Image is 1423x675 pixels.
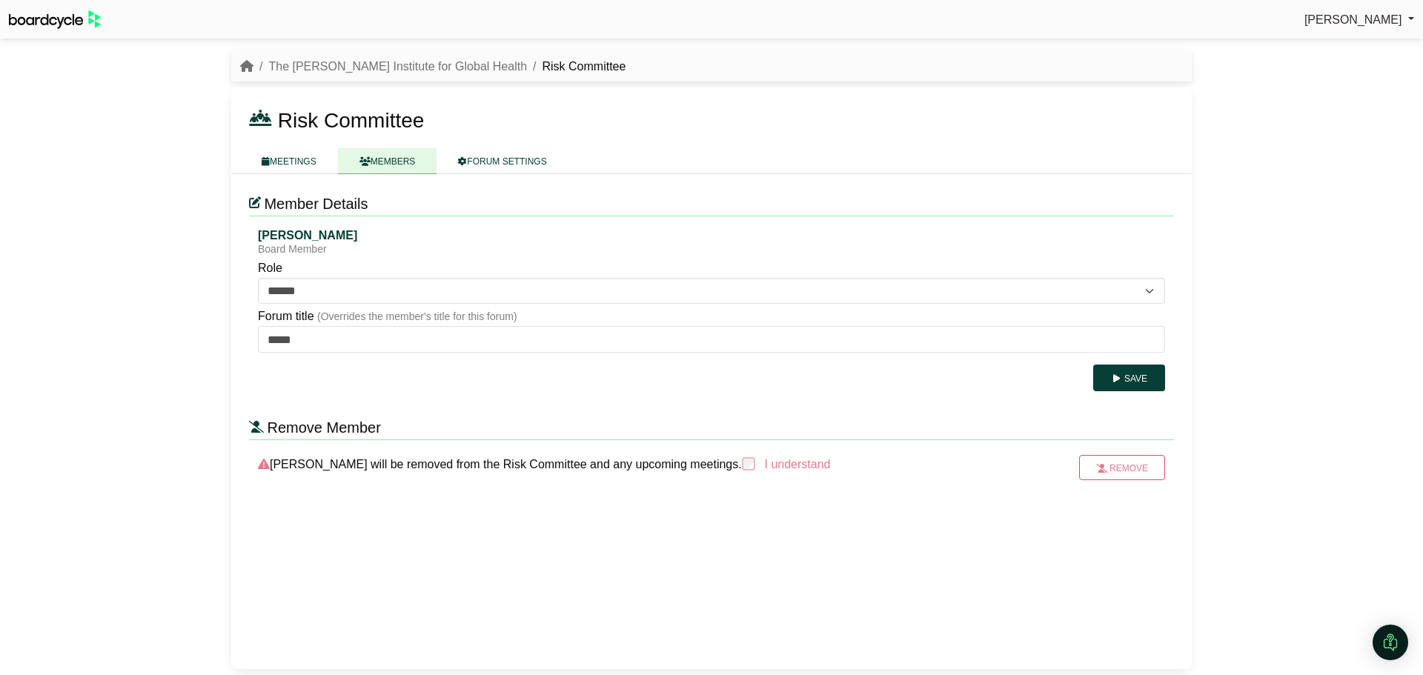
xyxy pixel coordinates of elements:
span: Member Details [264,196,368,212]
img: BoardcycleBlackGreen-aaafeed430059cb809a45853b8cf6d952af9d84e6e89e1f1685b34bfd5cb7d64.svg [9,10,101,29]
span: Risk Committee [278,109,425,132]
button: Save [1093,365,1165,391]
a: MEMBERS [338,148,437,174]
a: The [PERSON_NAME] Institute for Global Health [268,60,527,73]
small: (Overrides the member's title for this forum) [317,310,517,322]
div: Board Member [258,243,1165,256]
span: [PERSON_NAME] [1304,13,1402,26]
nav: breadcrumb [240,57,626,76]
label: I understand [763,455,830,474]
div: [PERSON_NAME] will be removed from the Risk Committee and any upcoming meetings. [249,455,1020,480]
label: Forum title [258,307,314,326]
a: MEETINGS [240,148,338,174]
li: Risk Committee [527,57,626,76]
a: [PERSON_NAME] [1304,10,1414,30]
a: FORUM SETTINGS [437,148,568,174]
div: [PERSON_NAME] [258,228,1165,243]
span: Remove Member [267,419,380,436]
button: Remove [1079,455,1165,480]
label: Role [258,259,282,278]
div: Open Intercom Messenger [1373,625,1408,660]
